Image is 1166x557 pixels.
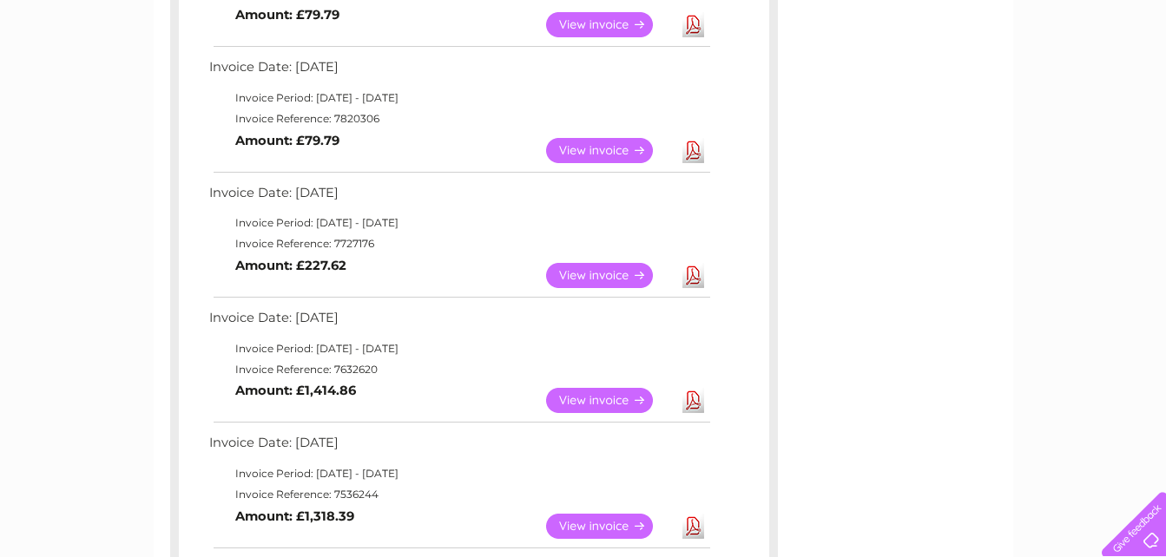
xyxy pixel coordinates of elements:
[546,138,674,163] a: View
[839,9,958,30] a: 0333 014 3131
[205,181,713,213] td: Invoice Date: [DATE]
[235,508,354,524] b: Amount: £1,318.39
[682,12,704,37] a: Download
[205,108,713,129] td: Invoice Reference: 7820306
[205,431,713,463] td: Invoice Date: [DATE]
[205,359,713,380] td: Invoice Reference: 7632620
[205,463,713,484] td: Invoice Period: [DATE] - [DATE]
[205,233,713,254] td: Invoice Reference: 7727176
[546,12,674,37] a: View
[546,263,674,288] a: View
[205,213,713,233] td: Invoice Period: [DATE] - [DATE]
[205,306,713,338] td: Invoice Date: [DATE]
[235,133,339,148] b: Amount: £79.79
[205,56,713,88] td: Invoice Date: [DATE]
[235,7,339,23] b: Amount: £79.79
[546,388,674,413] a: View
[205,338,713,359] td: Invoice Period: [DATE] - [DATE]
[205,88,713,108] td: Invoice Period: [DATE] - [DATE]
[682,138,704,163] a: Download
[904,74,942,87] a: Energy
[1051,74,1093,87] a: Contact
[235,383,356,398] b: Amount: £1,414.86
[1015,74,1040,87] a: Blog
[546,514,674,539] a: View
[952,74,1005,87] a: Telecoms
[205,484,713,505] td: Invoice Reference: 7536244
[174,10,994,84] div: Clear Business is a trading name of Verastar Limited (registered in [GEOGRAPHIC_DATA] No. 3667643...
[41,45,129,98] img: logo.png
[860,74,893,87] a: Water
[682,263,704,288] a: Download
[235,258,346,273] b: Amount: £227.62
[682,514,704,539] a: Download
[1109,74,1150,87] a: Log out
[682,388,704,413] a: Download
